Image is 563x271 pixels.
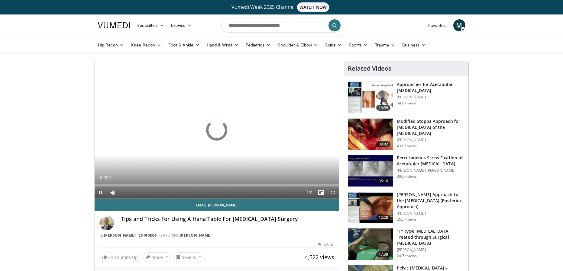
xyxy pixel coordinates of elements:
span: 13:59 [376,105,391,111]
video-js: Video Player [95,61,339,199]
a: Email [PERSON_NAME] [95,199,339,211]
span: 0:00 [100,175,108,180]
a: 12:28 [PERSON_NAME] Approach to the [MEDICAL_DATA] (Posterior Approach) [PERSON_NAME] 26.5K views [348,192,465,224]
h4: Related Videos [348,65,391,72]
div: By FEATURING [99,233,335,238]
img: f3295678-8bed-4037-ac70-87846832ee0b.150x105_q85_crop-smart_upscale.jpg [348,119,393,150]
span: 17:38 [376,251,391,257]
h3: Approaches for Acetabular [MEDICAL_DATA] [397,81,465,94]
p: [PERSON_NAME] [PERSON_NAME] [397,168,465,173]
a: Hand & Wrist [203,39,242,51]
button: Save to [173,252,204,262]
h3: Modified Stoppa Approach for [MEDICAL_DATA] of the [MEDICAL_DATA] [397,118,465,136]
span: -:- [114,175,118,180]
a: Browse [167,19,195,31]
img: a7802dcb-a1f5-4745-8906-e9ce72290926.150x105_q85_crop-smart_upscale.jpg [348,192,393,223]
p: 24.7K views [397,253,417,258]
h3: "T" Type [MEDICAL_DATA] Treated through Surgical [MEDICAL_DATA] [397,228,465,246]
p: 58.8K views [397,101,417,106]
h3: Percutaneous Screw Fixation of Acetabular [MEDICAL_DATA] [397,155,465,167]
button: Pause [95,187,107,199]
p: 43.0K views [397,144,417,148]
a: Trauma [371,39,399,51]
a: 05:16 Percutaneous Screw Fixation of Acetabular [MEDICAL_DATA] [PERSON_NAME] [PERSON_NAME] 39.6K ... [348,155,465,187]
a: Spine [322,39,345,51]
a: 17:38 "T" Type [MEDICAL_DATA] Treated through Surgical [MEDICAL_DATA] [PERSON_NAME] 24.7K views [348,228,465,260]
a: 20 Videos [137,233,159,238]
a: 13:59 Approaches for Acetabular [MEDICAL_DATA] [PERSON_NAME] 58.8K views [348,81,465,113]
a: M [453,19,465,31]
a: Hip Recon [94,39,128,51]
span: 05:16 [376,178,391,184]
span: 08:02 [376,141,391,147]
img: 289877_0000_1.png.150x105_q85_crop-smart_upscale.jpg [348,82,393,113]
a: Foot & Ankle [165,39,203,51]
p: 26.5K views [397,217,417,222]
img: VuMedi Logo [98,22,130,28]
span: / [110,175,111,180]
a: Vumedi Week 2025 ChannelWATCH NOW [99,2,464,12]
a: Sports [345,39,371,51]
input: Search topics, interventions [221,18,342,33]
a: [PERSON_NAME] [104,233,136,238]
a: Shoulder & Elbow [274,39,322,51]
img: Avatar [99,216,114,230]
p: [PERSON_NAME] [397,138,465,142]
img: W88ObRy9Q_ug1lM35hMDoxOjBrOw-uIx_1.150x105_q85_crop-smart_upscale.jpg [348,228,393,260]
a: Knee Recon [128,39,165,51]
p: 39.6K views [397,174,417,179]
div: [DATE] [318,242,334,247]
a: 34 Thumbs Up [99,253,141,262]
p: [PERSON_NAME] [397,95,465,100]
span: WATCH NOW [297,2,329,12]
div: Progress Bar [95,184,339,187]
img: 134112_0000_1.png.150x105_q85_crop-smart_upscale.jpg [348,155,393,187]
button: Enable picture-in-picture mode [315,187,327,199]
a: Specialties [134,19,168,31]
p: [PERSON_NAME] [397,211,465,216]
h3: [PERSON_NAME] Approach to the [MEDICAL_DATA] (Posterior Approach) [397,192,465,210]
a: 08:02 Modified Stoppa Approach for [MEDICAL_DATA] of the [MEDICAL_DATA] [PERSON_NAME] 43.0K views [348,118,465,150]
a: Business [399,39,429,51]
span: 12:28 [376,215,391,221]
button: Fullscreen [327,187,339,199]
span: 4,522 views [305,253,334,261]
button: Playback Rate [303,187,315,199]
h4: Tips and Tricks For Using A Hana Table For [MEDICAL_DATA] Surgery [121,216,335,222]
a: Pediatrics [242,39,274,51]
p: [PERSON_NAME] [397,247,465,252]
button: Share [143,252,171,262]
span: 34 [108,254,113,260]
a: Favorites [425,19,450,31]
button: Mute [107,187,119,199]
a: [PERSON_NAME] [180,233,212,238]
